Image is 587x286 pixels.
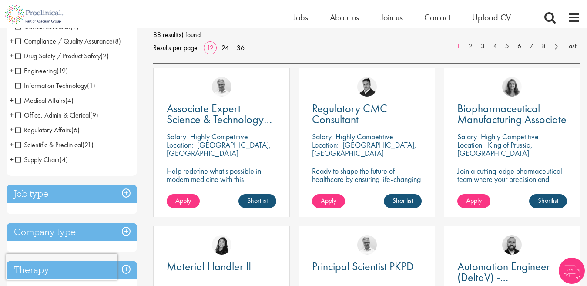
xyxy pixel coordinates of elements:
span: (2) [101,51,109,61]
span: Information Technology [15,81,87,90]
a: Upload CV [472,12,511,23]
span: + [10,123,14,136]
a: Automation Engineer (DeltaV) - [GEOGRAPHIC_DATA] [457,261,567,283]
a: About us [330,12,359,23]
a: 5 [501,41,513,51]
span: + [10,94,14,107]
span: Salary [312,131,332,141]
a: 6 [513,41,526,51]
span: Regulatory Affairs [15,125,71,135]
span: (4) [65,96,74,105]
span: Location: [312,140,339,150]
a: Regulatory CMC Consultant [312,103,422,125]
span: Results per page [153,41,198,54]
span: (19) [57,66,68,75]
p: Join a cutting-edge pharmaceutical team where your precision and passion for quality will help sh... [457,167,567,200]
iframe: reCAPTCHA [6,254,117,280]
a: 8 [537,41,550,51]
span: Apply [466,196,482,205]
span: Information Technology [15,81,95,90]
span: Compliance / Quality Assurance [15,37,113,46]
span: Apply [175,196,191,205]
a: 12 [204,43,217,52]
span: (1) [87,81,95,90]
span: Apply [321,196,336,205]
a: Shortlist [384,194,422,208]
a: Apply [457,194,490,208]
span: Salary [457,131,477,141]
span: (4) [60,155,68,164]
p: Highly Competitive [335,131,393,141]
span: + [10,138,14,151]
a: 4 [489,41,501,51]
a: Associate Expert Science & Technology ([MEDICAL_DATA]) [167,103,276,125]
img: Joshua Bye [212,77,231,97]
a: Material Handler II [167,261,276,272]
p: Ready to shape the future of healthcare by ensuring life-changing treatments meet global regulato... [312,167,422,216]
span: (8) [113,37,121,46]
span: Engineering [15,66,57,75]
span: (6) [71,125,80,135]
a: Principal Scientist PKPD [312,261,422,272]
span: Office, Admin & Clerical [15,111,98,120]
img: Jackie Cerchio [502,77,522,97]
p: Highly Competitive [481,131,539,141]
h3: Company type [7,223,137,242]
span: Supply Chain [15,155,68,164]
a: Apply [312,194,345,208]
p: [GEOGRAPHIC_DATA], [GEOGRAPHIC_DATA] [312,140,416,158]
span: Scientific & Preclinical [15,140,82,149]
img: Joshua Bye [357,235,377,255]
a: Shortlist [238,194,276,208]
a: 3 [476,41,489,51]
span: Regulatory Affairs [15,125,80,135]
span: Biopharmaceutical Manufacturing Associate [457,101,567,127]
span: Drug Safety / Product Safety [15,51,109,61]
a: 7 [525,41,538,51]
p: [GEOGRAPHIC_DATA], [GEOGRAPHIC_DATA] [167,140,271,158]
p: Help redefine what's possible in modern medicine with this [MEDICAL_DATA] Associate Expert Scienc... [167,167,276,200]
span: Medical Affairs [15,96,65,105]
a: Jobs [293,12,308,23]
span: Supply Chain [15,155,60,164]
span: + [10,108,14,121]
a: Biopharmaceutical Manufacturing Associate [457,103,567,125]
span: + [10,64,14,77]
span: Engineering [15,66,68,75]
span: (21) [82,140,94,149]
a: 1 [452,41,465,51]
a: Last [562,41,580,51]
a: Shortlist [529,194,567,208]
img: Numhom Sudsok [212,235,231,255]
span: Compliance / Quality Assurance [15,37,121,46]
span: Join us [381,12,403,23]
span: Regulatory CMC Consultant [312,101,387,127]
span: Principal Scientist PKPD [312,259,413,274]
a: Peter Duvall [357,77,377,97]
h3: Job type [7,185,137,203]
span: (9) [90,111,98,120]
span: Salary [167,131,186,141]
a: 24 [218,43,232,52]
a: Contact [424,12,450,23]
a: 36 [234,43,248,52]
span: Location: [457,140,484,150]
p: King of Prussia, [GEOGRAPHIC_DATA] [457,140,533,158]
img: Chatbot [559,258,585,284]
span: Material Handler II [167,259,251,274]
span: + [10,153,14,166]
span: Drug Safety / Product Safety [15,51,101,61]
span: Associate Expert Science & Technology ([MEDICAL_DATA]) [167,101,272,138]
img: Jordan Kiely [502,235,522,255]
span: Office, Admin & Clerical [15,111,90,120]
a: Apply [167,194,200,208]
a: 2 [464,41,477,51]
